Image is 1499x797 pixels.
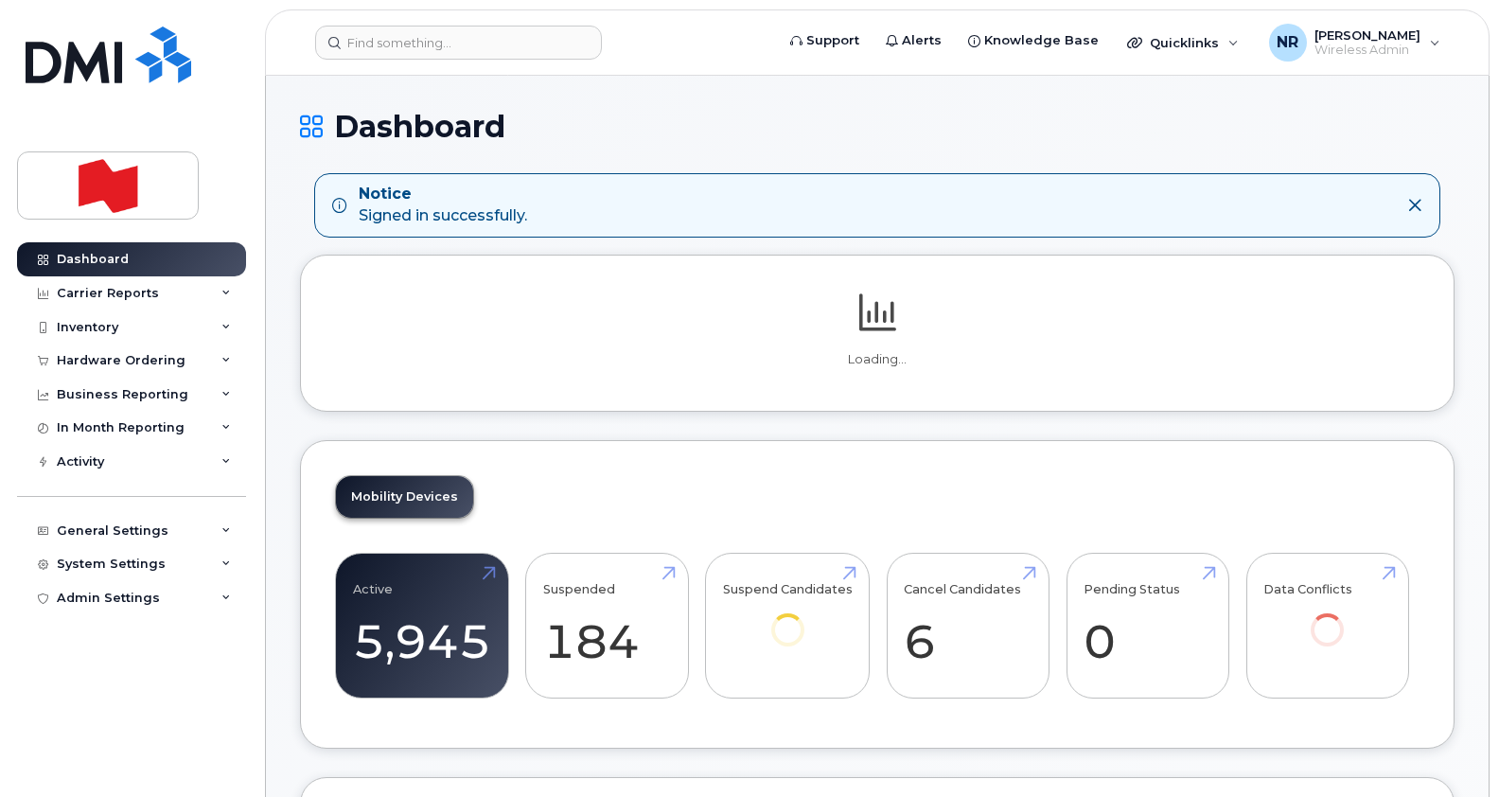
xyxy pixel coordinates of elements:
[335,351,1420,368] p: Loading...
[336,476,473,518] a: Mobility Devices
[1084,563,1211,688] a: Pending Status 0
[359,184,527,205] strong: Notice
[353,563,491,688] a: Active 5,945
[300,110,1455,143] h1: Dashboard
[1263,563,1391,672] a: Data Conflicts
[723,563,853,672] a: Suspend Candidates
[543,563,671,688] a: Suspended 184
[904,563,1032,688] a: Cancel Candidates 6
[359,184,527,227] div: Signed in successfully.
